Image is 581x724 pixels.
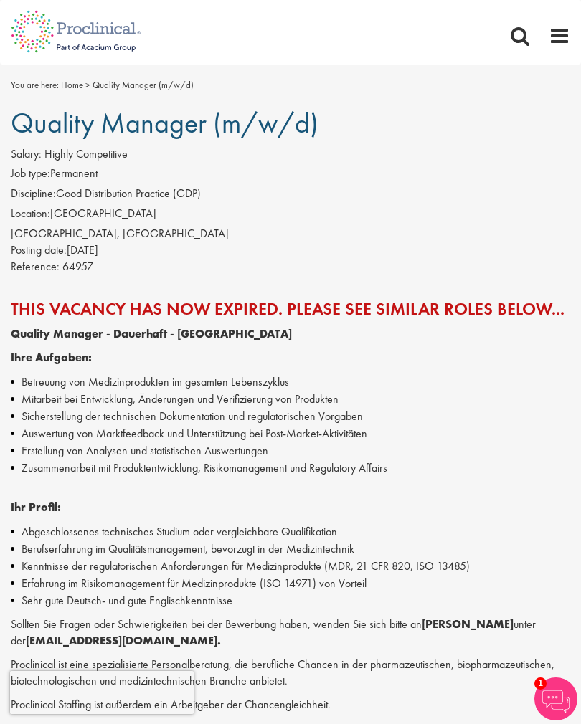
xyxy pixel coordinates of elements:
[26,633,221,648] strong: [EMAIL_ADDRESS][DOMAIN_NAME].
[11,146,42,163] label: Salary:
[11,186,570,206] li: Good Distribution Practice (GDP)
[11,540,570,558] li: Berufserfahrung im Qualitätsmanagement, bevorzugt in der Medizintechnik
[11,523,570,540] li: Abgeschlossenes technisches Studium oder vergleichbare Qualifikation
[11,166,50,182] label: Job type:
[11,391,570,408] li: Mitarbeit bei Entwicklung, Änderungen und Verifizierung von Produkten
[11,657,570,690] p: Proclinical ist eine spezialisierte Personalberatung, die berufliche Chancen in der pharmazeutisc...
[11,206,570,226] li: [GEOGRAPHIC_DATA]
[11,350,92,365] strong: Ihre Aufgaben:
[11,300,570,318] h2: This vacancy has now expired. Please see similar roles below...
[11,242,67,257] span: Posting date:
[11,105,318,141] span: Quality Manager (m/w/d)
[534,677,577,720] img: Chatbot
[11,459,570,477] li: Zusammenarbeit mit Produktentwicklung, Risikomanagement und Regulatory Affairs
[11,425,570,442] li: Auswertung von Marktfeedback und Unterstützung bei Post-Market-Aktivitäten
[11,226,570,242] div: [GEOGRAPHIC_DATA], [GEOGRAPHIC_DATA]
[11,373,570,391] li: Betreuung von Medizinprodukten im gesamten Lebenszyklus
[534,677,547,690] span: 1
[11,166,570,186] li: Permanent
[11,408,570,425] li: Sicherstellung der technischen Dokumentation und regulatorischen Vorgaben
[11,500,61,515] strong: Ihr Profil:
[11,242,570,259] div: [DATE]
[62,259,93,274] span: 64957
[11,259,60,275] label: Reference:
[11,186,56,202] label: Discipline:
[11,442,570,459] li: Erstellung von Analysen und statistischen Auswertungen
[11,616,570,649] p: Sollten Sie Fragen oder Schwierigkeiten bei der Bewerbung haben, wenden Sie sich bitte an unter der
[11,592,570,609] li: Sehr gute Deutsch- und gute Englischkenntnisse
[44,146,128,161] span: Highly Competitive
[10,671,194,714] iframe: reCAPTCHA
[422,616,514,632] strong: [PERSON_NAME]
[11,206,50,222] label: Location:
[11,326,292,341] strong: Quality Manager - Dauerhaft - [GEOGRAPHIC_DATA]
[11,575,570,592] li: Erfahrung im Risikomanagement für Medizinprodukte (ISO 14971) von Vorteil
[11,326,570,713] div: Job description
[11,558,570,575] li: Kenntnisse der regulatorischen Anforderungen für Medizinprodukte (MDR, 21 CFR 820, ISO 13485)
[11,697,570,713] p: Proclinical Staffing ist außerdem ein Arbeitgeber der Chancengleichheit.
